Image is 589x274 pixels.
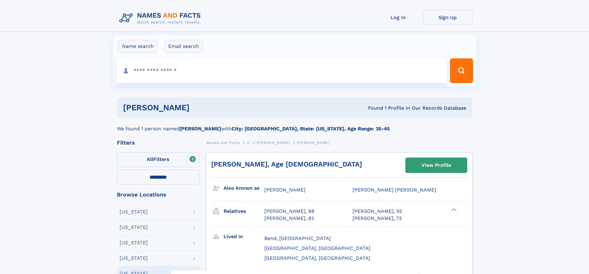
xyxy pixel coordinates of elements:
[224,231,264,242] h3: Lived in
[211,160,362,168] a: [PERSON_NAME], Age [DEMOGRAPHIC_DATA]
[164,40,203,53] label: Email search
[232,126,390,132] b: City: [GEOGRAPHIC_DATA], State: [US_STATE], Age Range: 35-45
[118,40,158,53] label: Name search
[247,141,250,145] span: O
[352,208,402,215] a: [PERSON_NAME], 55
[120,256,148,261] div: [US_STATE]
[264,208,314,215] a: [PERSON_NAME], 88
[257,141,290,145] span: [PERSON_NAME]
[179,126,221,132] b: [PERSON_NAME]
[257,139,290,146] a: [PERSON_NAME]
[224,183,264,193] h3: Also known as
[373,10,423,25] a: Log In
[120,240,148,245] div: [US_STATE]
[352,215,402,222] a: [PERSON_NAME], 73
[117,152,200,167] label: Filters
[264,245,370,251] span: [GEOGRAPHIC_DATA], [GEOGRAPHIC_DATA]
[120,209,148,214] div: [US_STATE]
[206,139,240,146] a: Names and Facts
[117,192,200,197] div: Browse Locations
[352,187,436,193] span: [PERSON_NAME] [PERSON_NAME]
[224,206,264,217] h3: Relatives
[450,58,473,83] button: Search Button
[247,139,250,146] a: O
[116,58,447,83] input: search input
[264,187,305,193] span: [PERSON_NAME]
[120,225,148,230] div: [US_STATE]
[147,156,153,162] span: All
[123,104,279,112] h1: [PERSON_NAME]
[297,141,330,145] span: [PERSON_NAME]
[450,208,457,212] div: ❯
[423,10,472,25] a: Sign Up
[264,215,314,222] a: [PERSON_NAME], 82
[117,140,200,145] div: Filters
[406,158,467,173] a: View Profile
[117,118,472,133] div: We found 1 person named with .
[117,10,206,27] img: Logo Names and Facts
[264,235,331,241] span: Bend, [GEOGRAPHIC_DATA]
[421,158,451,172] div: View Profile
[264,255,370,261] span: [GEOGRAPHIC_DATA], [GEOGRAPHIC_DATA]
[279,105,466,112] div: Found 1 Profile In Our Records Database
